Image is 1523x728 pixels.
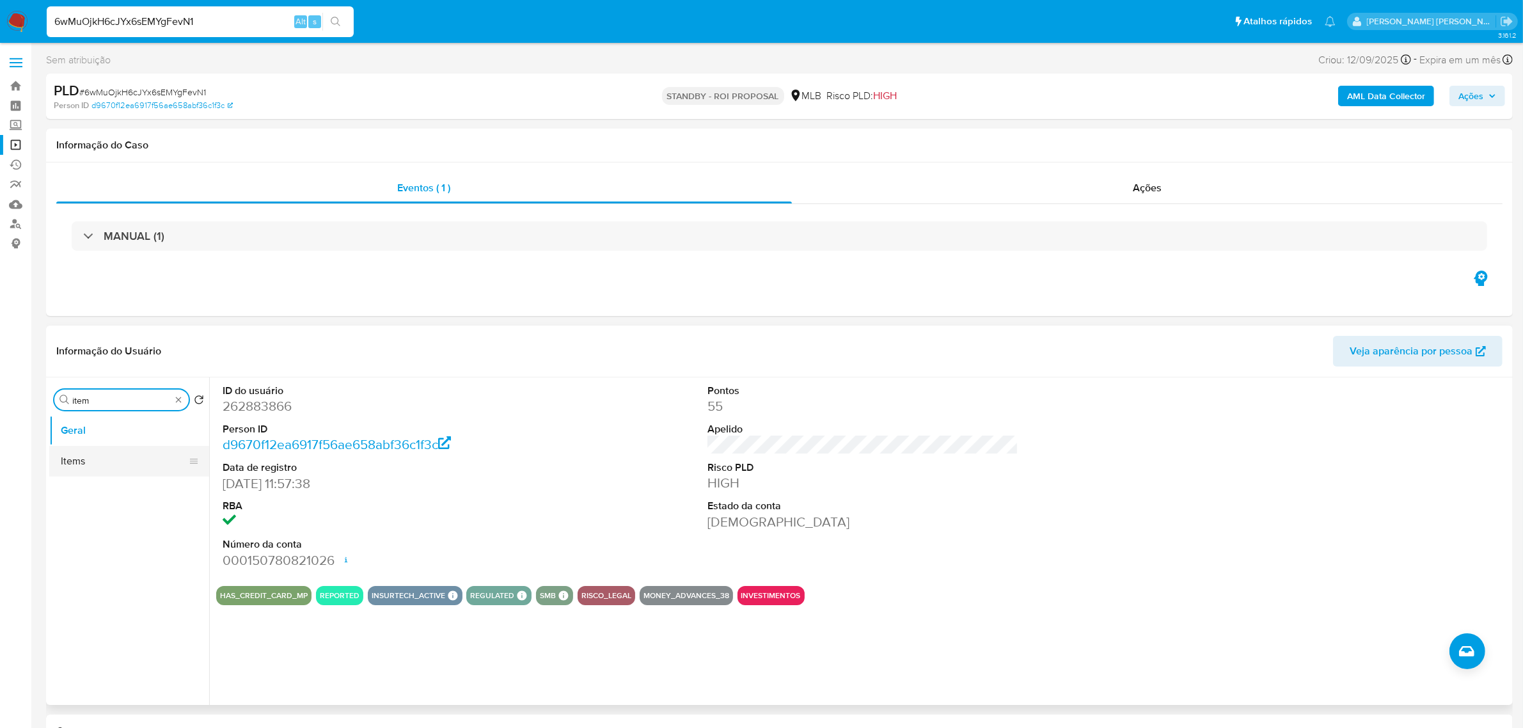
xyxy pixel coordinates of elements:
dt: Apelido [707,422,1018,436]
span: Atalhos rápidos [1243,15,1312,28]
dd: 55 [707,397,1018,415]
p: STANDBY - ROI PROPOSAL [662,87,784,105]
dt: Pontos [707,384,1018,398]
div: MANUAL (1) [72,221,1487,251]
dt: Person ID [223,422,533,436]
h1: Informação do Usuário [56,345,161,358]
span: Veja aparência por pessoa [1350,336,1472,367]
b: Person ID [54,100,89,111]
dt: Risco PLD [707,461,1018,475]
h3: MANUAL (1) [104,229,164,243]
dt: Número da conta [223,537,533,551]
dd: HIGH [707,474,1018,492]
button: Items [49,446,199,477]
dd: 000150780821026 [223,551,533,569]
a: d9670f12ea6917f56ae658abf36c1f3c [223,435,452,454]
b: PLD [54,80,79,100]
button: search-icon [322,13,349,31]
dt: ID do usuário [223,384,533,398]
span: Eventos ( 1 ) [397,180,450,195]
input: Pesquise usuários ou casos... [47,13,354,30]
dt: RBA [223,499,533,513]
dt: Estado da conta [707,499,1018,513]
span: - [1414,51,1417,68]
button: Retornar ao pedido padrão [194,395,204,409]
span: Alt [296,15,306,28]
button: AML Data Collector [1338,86,1434,106]
span: s [313,15,317,28]
button: Ações [1449,86,1505,106]
a: Notificações [1325,16,1336,27]
span: Ações [1458,86,1483,106]
div: MLB [789,89,822,103]
div: Criou: 12/09/2025 [1318,51,1411,68]
span: HIGH [874,88,897,103]
a: Sair [1500,15,1513,28]
b: AML Data Collector [1347,86,1425,106]
h1: Informação do Caso [56,139,1503,152]
dt: Data de registro [223,461,533,475]
button: Veja aparência por pessoa [1333,336,1503,367]
span: Ações [1133,180,1162,195]
span: Risco PLD: [827,89,897,103]
dd: [DEMOGRAPHIC_DATA] [707,513,1018,531]
input: Procurar [72,395,171,406]
button: Geral [49,415,209,446]
span: # 6wMuOjkH6cJYx6sEMYgFevN1 [79,86,206,99]
a: d9670f12ea6917f56ae658abf36c1f3c [91,100,233,111]
span: Expira em um mês [1419,53,1501,67]
dd: [DATE] 11:57:38 [223,475,533,493]
button: Procurar [59,395,70,405]
p: emerson.gomes@mercadopago.com.br [1367,15,1496,28]
button: Apagar busca [173,395,184,405]
dd: 262883866 [223,397,533,415]
span: Sem atribuição [46,53,111,67]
